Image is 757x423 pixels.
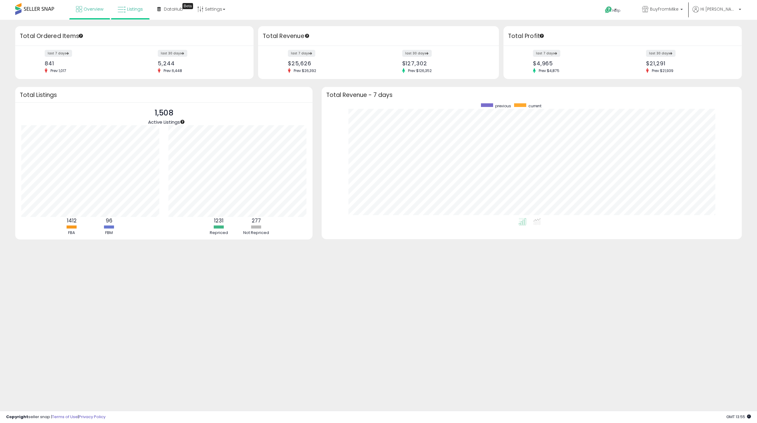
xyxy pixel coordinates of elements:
[47,68,69,73] span: Prev: 1,017
[127,6,143,12] span: Listings
[67,217,77,224] b: 1412
[288,50,315,57] label: last 7 days
[201,230,237,236] div: Repriced
[161,68,185,73] span: Prev: 6,448
[646,50,676,57] label: last 30 days
[508,32,737,40] h3: Total Profit
[533,60,618,67] div: $4,965
[533,50,560,57] label: last 7 days
[158,50,187,57] label: last 30 days
[164,6,183,12] span: DataHub
[536,68,562,73] span: Prev: $4,875
[605,6,612,14] i: Get Help
[91,230,127,236] div: FBM
[84,6,103,12] span: Overview
[291,68,319,73] span: Prev: $26,392
[646,60,731,67] div: $21,291
[649,68,676,73] span: Prev: $21,939
[148,107,180,119] p: 1,508
[45,50,72,57] label: last 7 days
[402,50,432,57] label: last 30 days
[693,6,741,20] a: Hi [PERSON_NAME]
[148,119,180,125] span: Active Listings
[600,2,632,20] a: Help
[54,230,90,236] div: FBA
[45,60,130,67] div: 841
[252,217,261,224] b: 277
[238,230,275,236] div: Not Repriced
[495,103,511,108] span: previous
[158,60,243,67] div: 5,244
[180,119,185,125] div: Tooltip anchor
[528,103,541,108] span: current
[288,60,374,67] div: $25,626
[612,8,620,13] span: Help
[539,33,544,39] div: Tooltip anchor
[326,93,737,97] h3: Total Revenue - 7 days
[214,217,223,224] b: 1231
[20,32,249,40] h3: Total Ordered Items
[405,68,435,73] span: Prev: $126,352
[78,33,84,39] div: Tooltip anchor
[263,32,494,40] h3: Total Revenue
[304,33,310,39] div: Tooltip anchor
[402,60,488,67] div: $127,302
[700,6,737,12] span: Hi [PERSON_NAME]
[182,3,193,9] div: Tooltip anchor
[106,217,112,224] b: 96
[650,6,679,12] span: BuyFromMike
[20,93,308,97] h3: Total Listings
